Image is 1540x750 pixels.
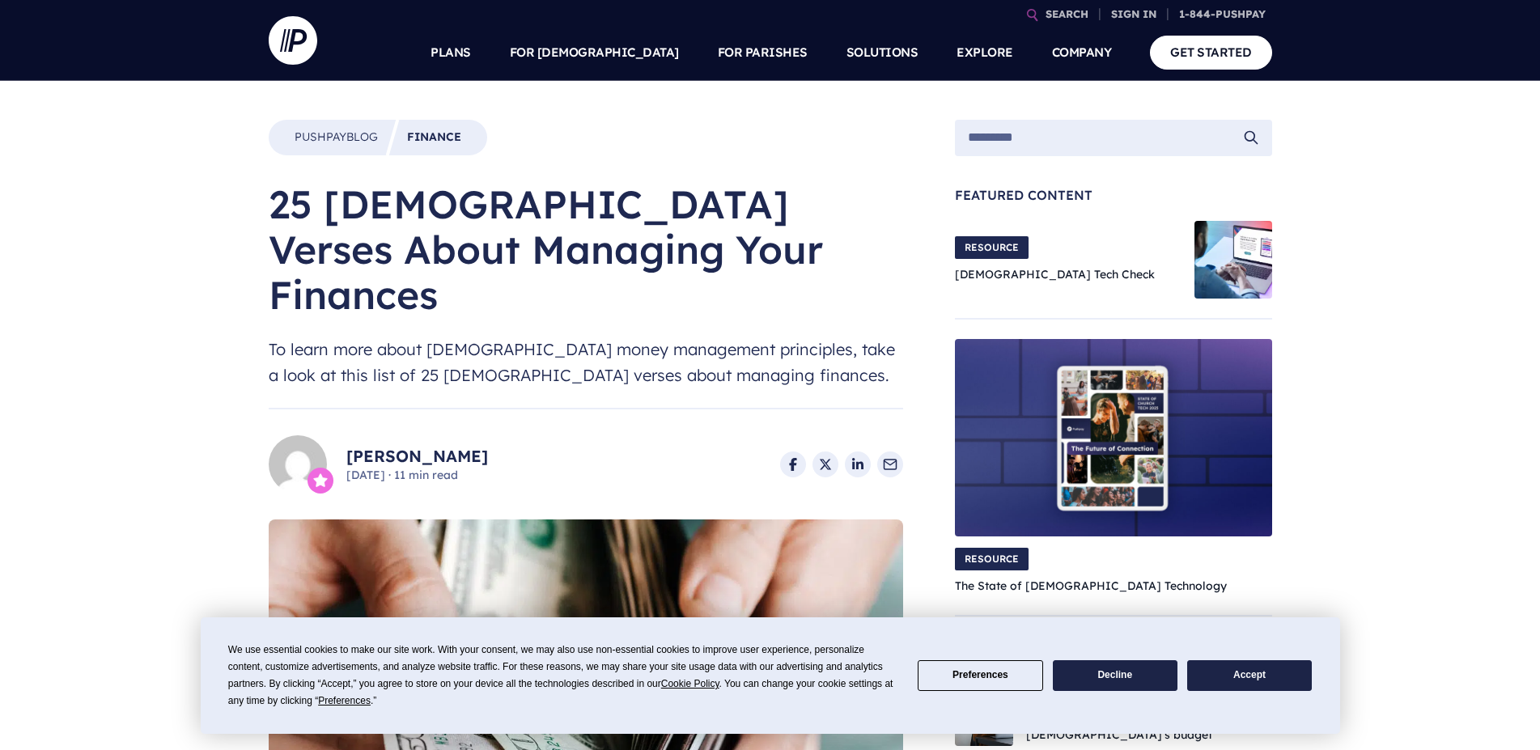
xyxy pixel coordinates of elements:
a: SOLUTIONS [846,24,918,81]
span: Preferences [318,695,371,706]
a: Finance [407,129,461,146]
div: Cookie Consent Prompt [201,617,1340,734]
span: RESOURCE [955,236,1029,259]
h1: 25 [DEMOGRAPHIC_DATA] Verses About Managing Your Finances [269,181,903,317]
a: Share on Facebook [780,451,806,477]
button: Accept [1187,660,1312,692]
span: To learn more about [DEMOGRAPHIC_DATA] money management principles, take a look at this list of 2... [269,337,903,388]
a: COMPANY [1052,24,1112,81]
a: EXPLORE [957,24,1013,81]
img: Church Tech Check Blog Hero Image [1194,221,1272,299]
span: Featured Content [955,189,1272,201]
span: [DATE] 11 min read [346,468,488,484]
a: GET STARTED [1150,36,1272,69]
a: The State of [DEMOGRAPHIC_DATA] Technology [955,578,1227,593]
a: [DEMOGRAPHIC_DATA] finance 101: Essential tips for managing your [DEMOGRAPHIC_DATA]’s budget [1026,690,1229,742]
a: FOR [DEMOGRAPHIC_DATA] [510,24,679,81]
button: Preferences [918,660,1042,692]
span: RESOURCE [955,548,1029,570]
a: [DEMOGRAPHIC_DATA] Tech Check [955,267,1155,282]
a: FOR PARISHES [718,24,808,81]
a: PLANS [431,24,471,81]
a: [PERSON_NAME] [346,445,488,468]
div: We use essential cookies to make our site work. With your consent, we may also use non-essential ... [228,642,898,710]
span: Pushpay [295,129,346,144]
span: Cookie Policy [661,678,719,689]
a: Share via Email [877,451,903,477]
a: Share on X [812,451,838,477]
a: PushpayBlog [295,129,378,146]
button: Decline [1053,660,1177,692]
img: Alexa Franck [269,435,327,494]
span: · [388,468,391,482]
a: Share on LinkedIn [845,451,871,477]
